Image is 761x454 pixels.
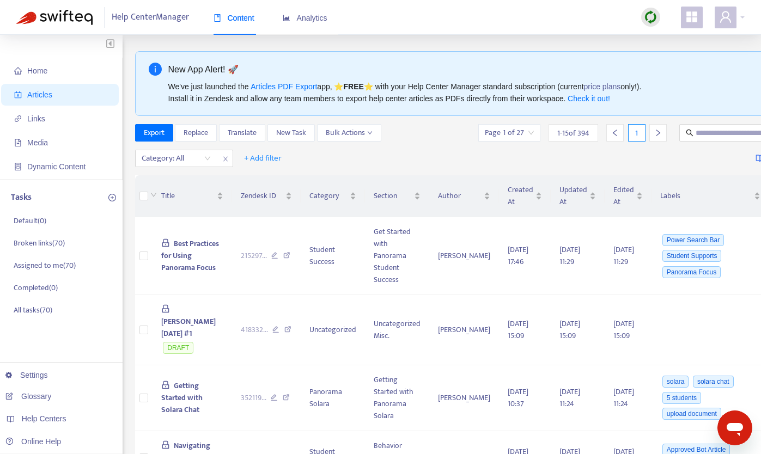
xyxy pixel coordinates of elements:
td: Getting Started with Panorama Solara [365,365,429,432]
span: down [150,192,157,198]
a: Glossary [5,392,51,401]
span: lock [161,238,170,247]
span: book [214,14,221,22]
span: home [14,67,22,75]
span: Edited At [613,184,634,208]
span: [DATE] 15:09 [559,317,580,342]
span: Section [374,190,412,202]
span: account-book [14,91,22,99]
span: [DATE] 11:24 [559,385,580,410]
span: container [14,163,22,170]
span: area-chart [283,14,290,22]
button: Export [135,124,173,142]
p: All tasks ( 70 ) [14,304,52,316]
b: FREE [343,82,363,91]
span: Dynamic Content [27,162,86,171]
span: 418332 ... [241,324,268,336]
span: Export [144,127,165,139]
p: Completed ( 0 ) [14,282,58,293]
span: Help Centers [22,414,66,423]
th: Title [153,175,232,217]
span: Help Center Manager [112,7,189,28]
span: Panorama Focus [662,266,721,278]
th: Zendesk ID [232,175,301,217]
img: sync.dc5367851b00ba804db3.png [644,10,657,24]
span: 352119 ... [241,392,266,404]
span: info-circle [149,63,162,76]
td: Uncategorized Misc. [365,295,429,365]
span: link [14,115,22,122]
button: Replace [175,124,217,142]
td: Uncategorized [301,295,365,365]
span: 215297 ... [241,250,267,262]
span: Analytics [283,14,327,22]
span: down [367,130,373,136]
span: solara [662,376,689,388]
th: Section [365,175,429,217]
span: upload document [662,408,721,420]
span: Zendesk ID [241,190,284,202]
img: Swifteq [16,10,93,25]
td: Student Success [301,217,365,295]
span: Articles [27,90,52,99]
span: Links [27,114,45,123]
button: Translate [219,124,265,142]
span: 1 - 15 of 394 [557,127,589,139]
span: Media [27,138,48,147]
span: left [611,129,619,137]
span: Content [214,14,254,22]
p: Assigned to me ( 70 ) [14,260,76,271]
td: Panorama Solara [301,365,365,432]
iframe: Button to launch messaging window [717,410,752,445]
span: [DATE] 17:46 [508,243,528,268]
span: [DATE] 15:09 [613,317,634,342]
th: Updated At [551,175,605,217]
span: Best Practices for Using Panorama Focus [161,237,220,274]
p: Tasks [11,191,32,204]
td: [PERSON_NAME] [429,295,499,365]
button: Bulk Actionsdown [317,124,381,142]
span: [DATE] 11:29 [613,243,634,268]
th: Created At [499,175,551,217]
span: [DATE] 10:37 [508,385,528,410]
a: Check it out! [568,94,610,103]
p: Broken links ( 70 ) [14,237,65,249]
span: lock [161,381,170,389]
div: 1 [628,124,646,142]
span: [DATE] 11:24 [613,385,634,410]
span: Created At [508,184,533,208]
span: right [654,129,662,137]
th: Edited At [605,175,652,217]
a: Settings [5,371,48,379]
span: [PERSON_NAME] [DATE] #1 [161,315,216,340]
a: Online Help [5,437,61,446]
span: Author [438,190,482,202]
span: Category [309,190,348,202]
button: New Task [267,124,315,142]
span: Translate [228,127,257,139]
span: + Add filter [244,152,282,165]
span: Bulk Actions [326,127,373,139]
span: Labels [660,190,752,202]
td: Get Started with Panorama Student Success [365,217,429,295]
button: + Add filter [236,150,290,167]
span: search [686,129,693,137]
span: Getting Started with Solara Chat [161,379,203,416]
td: [PERSON_NAME] [429,365,499,432]
span: Updated At [559,184,587,208]
span: file-image [14,139,22,146]
span: lock [161,304,170,313]
span: 5 students [662,392,701,404]
a: Articles PDF Export [251,82,317,91]
span: appstore [685,10,698,23]
span: lock [161,440,170,449]
span: close [218,152,233,165]
td: [PERSON_NAME] [429,217,499,295]
span: Title [161,190,215,202]
span: [DATE] 15:09 [508,317,528,342]
a: price plans [584,82,621,91]
span: Replace [184,127,208,139]
p: Default ( 0 ) [14,215,46,226]
span: user [719,10,732,23]
span: DRAFT [163,342,193,354]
